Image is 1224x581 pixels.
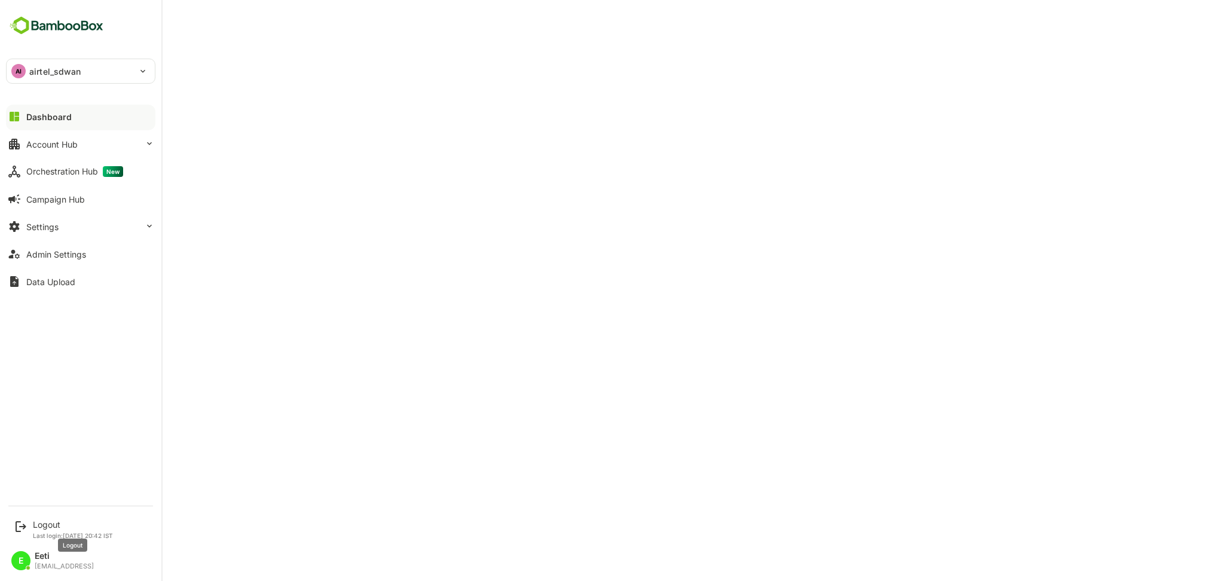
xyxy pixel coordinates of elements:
div: AIairtel_sdwan [7,59,155,83]
div: Logout [33,519,113,530]
div: [EMAIL_ADDRESS] [35,562,94,570]
div: E [11,551,30,570]
div: Eeti [35,551,94,561]
button: Admin Settings [6,242,155,266]
span: New [103,166,123,177]
button: Dashboard [6,105,155,129]
img: BambooboxFullLogoMark.5f36c76dfaba33ec1ec1367b70bb1252.svg [6,14,107,37]
div: Settings [26,222,59,232]
div: Account Hub [26,139,78,149]
div: Admin Settings [26,249,86,259]
p: airtel_sdwan [29,65,81,78]
div: Data Upload [26,277,75,287]
div: AI [11,64,26,78]
div: Orchestration Hub [26,166,123,177]
button: Campaign Hub [6,187,155,211]
div: Campaign Hub [26,194,85,204]
button: Data Upload [6,270,155,293]
div: Dashboard [26,112,72,122]
button: Orchestration HubNew [6,160,155,184]
button: Account Hub [6,132,155,156]
p: Last login: [DATE] 20:42 IST [33,532,113,539]
button: Settings [6,215,155,238]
